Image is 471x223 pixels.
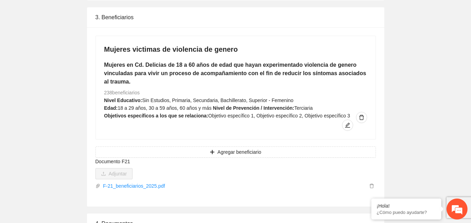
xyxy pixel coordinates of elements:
button: delete [356,112,367,123]
span: plus [210,150,215,155]
span: 238 beneficiarios [104,90,140,95]
a: F-21_beneficiarios_2025.pdf [100,182,367,190]
span: Documento F21 [95,158,133,165]
button: uploadAdjuntar [95,168,133,179]
span: uploadAdjuntar [95,171,133,177]
strong: Objetivos específicos a los que se relaciona: [104,113,208,118]
button: plusAgregar beneficiario [95,146,376,158]
div: 3. Beneficiarios [95,7,376,27]
p: ¿Cómo puedo ayudarte? [377,210,436,215]
button: edit [342,120,353,131]
span: Sin Estudios, Primaria, Secundaria, Bachillerato, Superior - Femenino [142,98,293,103]
span: edit [342,122,353,128]
span: Estamos en línea. [41,72,97,143]
span: delete [368,184,376,188]
button: delete [367,182,376,190]
span: 18 a 29 años, 30 a 59 años, 60 años y más [117,105,212,111]
h4: Mujeres victimas de violencia de genero [104,44,367,54]
strong: Nivel Educativo: [104,98,142,103]
h5: Mujeres en Cd. Delicias de 18 a 60 años de edad que hayan experimentado violencia de genero vincu... [104,61,367,86]
span: Agregar beneficiario [217,148,261,156]
span: Objetivo específico 1, Objetivo específico 2, Objetivo específico 3 [208,113,350,118]
div: ¡Hola! [377,203,436,209]
span: Terciaria [294,105,313,111]
textarea: Escriba su mensaje y pulse “Intro” [3,149,133,173]
div: Chatee con nosotros ahora [36,36,117,45]
strong: Nivel de Prevención / Intervención: [213,105,294,111]
span: delete [356,115,367,120]
span: paper-clip [95,184,100,188]
strong: Edad: [104,105,118,111]
div: Minimizar ventana de chat en vivo [115,3,131,20]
